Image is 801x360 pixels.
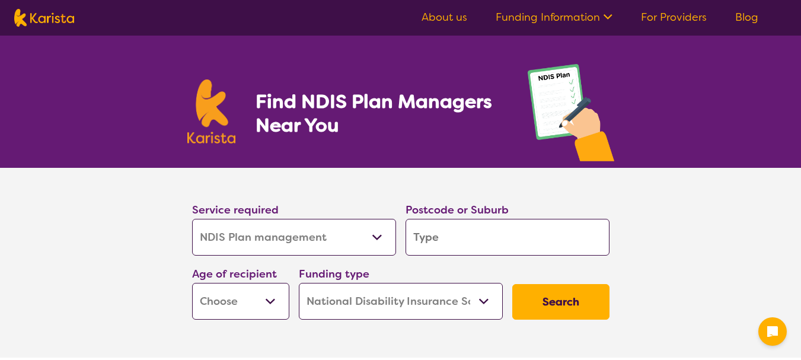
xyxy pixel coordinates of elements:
[187,79,236,144] img: Karista logo
[14,9,74,27] img: Karista logo
[406,203,509,217] label: Postcode or Suburb
[735,10,758,24] a: Blog
[528,64,614,168] img: plan-management
[496,10,612,24] a: Funding Information
[641,10,707,24] a: For Providers
[192,267,277,281] label: Age of recipient
[406,219,609,256] input: Type
[422,10,467,24] a: About us
[512,284,609,320] button: Search
[192,203,279,217] label: Service required
[256,90,503,137] h1: Find NDIS Plan Managers Near You
[299,267,369,281] label: Funding type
